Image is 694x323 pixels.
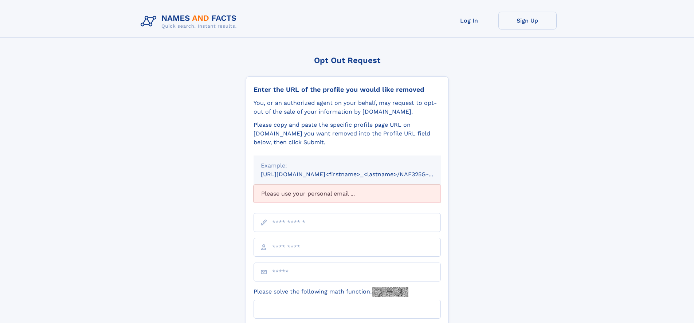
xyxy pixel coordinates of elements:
small: [URL][DOMAIN_NAME]<firstname>_<lastname>/NAF325G-xxxxxxxx [261,171,455,178]
a: Sign Up [498,12,557,29]
img: Logo Names and Facts [138,12,243,31]
div: Enter the URL of the profile you would like removed [254,86,441,94]
a: Log In [440,12,498,29]
div: Opt Out Request [246,56,448,65]
label: Please solve the following math function: [254,287,408,297]
div: Example: [261,161,434,170]
div: You, or an authorized agent on your behalf, may request to opt-out of the sale of your informatio... [254,99,441,116]
div: Please use your personal email ... [254,185,441,203]
div: Please copy and paste the specific profile page URL on [DOMAIN_NAME] you want removed into the Pr... [254,121,441,147]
